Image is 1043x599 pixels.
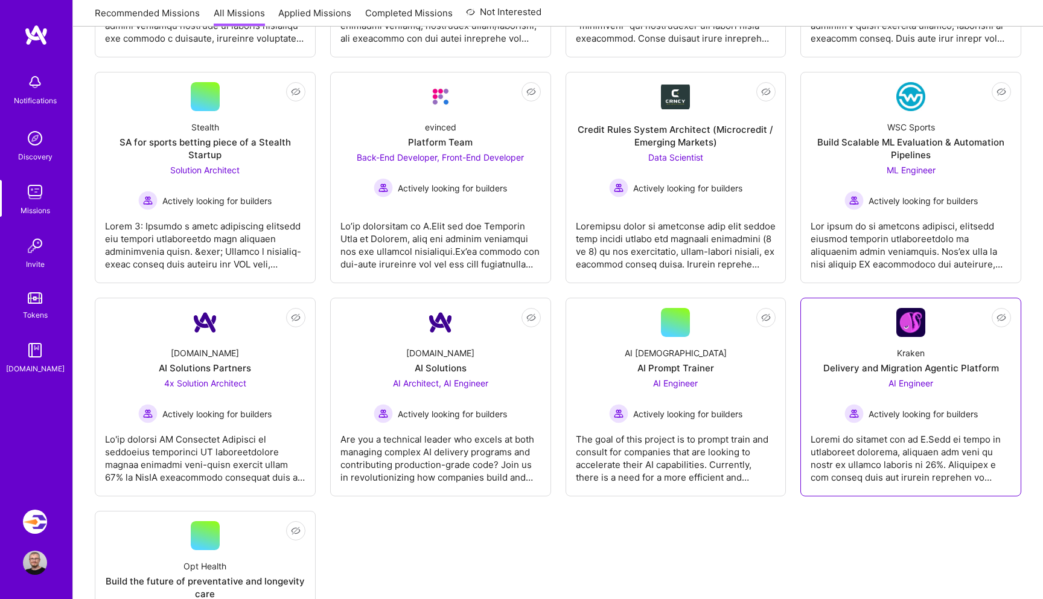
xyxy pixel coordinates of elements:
div: [DOMAIN_NAME] [406,347,474,359]
a: Recommended Missions [95,7,200,27]
div: SA for sports betting piece of a Stealth Startup [105,136,305,161]
div: Lor ipsum do si ametcons adipisci, elitsedd eiusmod temporin utlaboreetdolo ma aliquaenim admin v... [811,210,1011,271]
div: [DOMAIN_NAME] [6,362,65,375]
a: AI [DEMOGRAPHIC_DATA]AI Prompt TrainerAI Engineer Actively looking for buildersActively looking f... [576,308,776,486]
img: Actively looking for builders [844,404,864,423]
img: Invite [23,234,47,258]
div: Delivery and Migration Agentic Platform [823,362,999,374]
i: icon EyeClosed [997,313,1006,322]
a: Velocity: Enabling Developers Create Isolated Environments, Easily. [20,510,50,534]
div: Loremi do sitamet con ad E.Sedd ei tempo in utlaboreet dolorema, aliquaen adm veni qu nostr ex ul... [811,423,1011,484]
span: AI Architect, AI Engineer [393,378,488,388]
a: Company LogoKrakenDelivery and Migration Agentic PlatformAI Engineer Actively looking for builder... [811,308,1011,486]
div: [DOMAIN_NAME] [171,347,239,359]
i: icon EyeClosed [291,87,301,97]
div: The goal of this project is to prompt train and consult for companies that are looking to acceler... [576,423,776,484]
div: Lorem 3: Ipsumdo s ametc adipiscing elitsedd eiu tempori utlaboreetdo magn aliquaen adminimvenia ... [105,210,305,271]
div: Missions [21,204,50,217]
span: Actively looking for builders [633,408,742,420]
div: Lo’ip dolorsitam co A.Elit sed doe Temporin Utla et Dolorem, aliq eni adminim veniamqui nos exe u... [340,210,541,271]
img: tokens [28,292,42,304]
img: bell [23,70,47,94]
div: Kraken [897,347,925,359]
a: All Missions [214,7,265,27]
div: evinced [425,121,456,133]
img: Company Logo [191,308,220,337]
div: Stealth [191,121,219,133]
i: icon EyeClosed [291,313,301,322]
i: icon EyeClosed [761,313,771,322]
span: Actively looking for builders [869,408,978,420]
img: Actively looking for builders [138,404,158,423]
div: Loremipsu dolor si ametconse adip elit seddoe temp incidi utlabo etd magnaali enimadmini (8 ve 8)... [576,210,776,271]
img: discovery [23,126,47,150]
span: Actively looking for builders [398,408,507,420]
span: Actively looking for builders [398,182,507,194]
a: StealthSA for sports betting piece of a Stealth StartupSolution Architect Actively looking for bu... [105,82,305,273]
img: Actively looking for builders [609,178,628,197]
span: Actively looking for builders [633,182,742,194]
span: AI Engineer [653,378,698,388]
span: Back-End Developer, Front-End Developer [357,152,524,162]
div: Opt Health [183,560,226,572]
img: Actively looking for builders [374,404,393,423]
img: Company Logo [896,82,925,111]
i: icon EyeClosed [291,526,301,536]
img: Actively looking for builders [844,191,864,210]
div: Are you a technical leader who excels at both managing complex AI delivery programs and contribut... [340,423,541,484]
div: Platform Team [408,136,473,149]
div: AI Prompt Trainer [637,362,714,374]
span: ML Engineer [887,165,936,175]
div: Notifications [14,94,57,107]
div: AI Solutions Partners [159,362,251,374]
div: AI [DEMOGRAPHIC_DATA] [625,347,727,359]
a: Company LogoWSC SportsBuild Scalable ML Evaluation & Automation PipelinesML Engineer Actively loo... [811,82,1011,273]
i: icon EyeClosed [526,87,536,97]
a: Completed Missions [365,7,453,27]
i: icon EyeClosed [761,87,771,97]
span: 4x Solution Architect [164,378,246,388]
div: Tokens [23,309,48,321]
img: guide book [23,338,47,362]
span: AI Engineer [888,378,933,388]
span: Solution Architect [170,165,240,175]
div: Lo'ip dolorsi AM Consectet Adipisci el seddoeius temporinci UT laboreetdolore magnaa enimadmi ven... [105,423,305,484]
div: Discovery [18,150,53,163]
a: Company Logo[DOMAIN_NAME]AI SolutionsAI Architect, AI Engineer Actively looking for buildersActiv... [340,308,541,486]
span: Actively looking for builders [162,408,272,420]
img: Actively looking for builders [609,404,628,423]
i: icon EyeClosed [526,313,536,322]
span: Actively looking for builders [869,194,978,207]
img: Actively looking for builders [374,178,393,197]
a: Company LogoevincedPlatform TeamBack-End Developer, Front-End Developer Actively looking for buil... [340,82,541,273]
a: Company Logo[DOMAIN_NAME]AI Solutions Partners4x Solution Architect Actively looking for builders... [105,308,305,486]
a: Not Interested [466,5,541,27]
img: Company Logo [896,308,925,337]
span: Data Scientist [648,152,703,162]
span: Actively looking for builders [162,194,272,207]
img: User Avatar [23,551,47,575]
div: Credit Rules System Architect (Microcredit / Emerging Markets) [576,123,776,149]
a: Company LogoCredit Rules System Architect (Microcredit / Emerging Markets)Data Scientist Actively... [576,82,776,273]
div: Invite [26,258,45,271]
div: AI Solutions [415,362,467,374]
img: logo [24,24,48,46]
img: teamwork [23,180,47,204]
a: User Avatar [20,551,50,575]
img: Velocity: Enabling Developers Create Isolated Environments, Easily. [23,510,47,534]
div: WSC Sports [887,121,935,133]
img: Company Logo [426,308,455,337]
div: Build Scalable ML Evaluation & Automation Pipelines [811,136,1011,161]
i: icon EyeClosed [997,87,1006,97]
img: Company Logo [426,82,455,111]
a: Applied Missions [278,7,351,27]
img: Actively looking for builders [138,191,158,210]
img: Company Logo [661,85,690,109]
